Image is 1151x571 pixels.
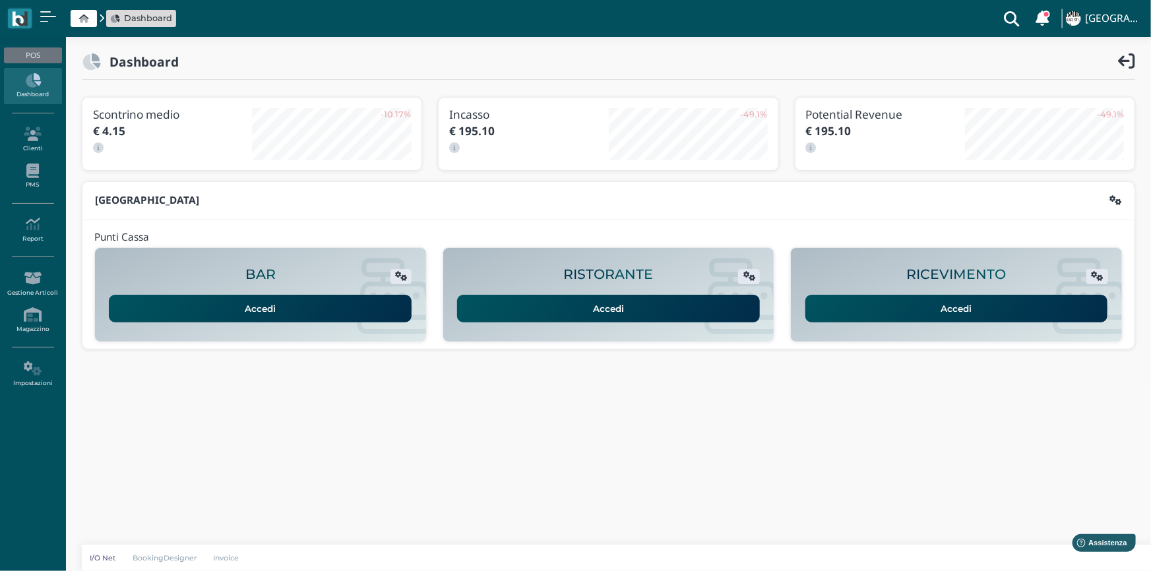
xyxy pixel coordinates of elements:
[94,232,149,243] h4: Punti Cassa
[4,47,61,63] div: POS
[449,108,608,121] h3: Incasso
[93,123,125,138] b: € 4.15
[4,68,61,104] a: Dashboard
[4,158,61,195] a: PMS
[1066,11,1080,26] img: ...
[449,123,495,138] b: € 195.10
[93,108,252,121] h3: Scontrino medio
[4,266,61,302] a: Gestione Articoli
[806,123,852,138] b: € 195.10
[12,11,27,26] img: logo
[806,108,965,121] h3: Potential Revenue
[95,193,199,207] b: [GEOGRAPHIC_DATA]
[101,55,179,69] h2: Dashboard
[4,356,61,392] a: Impostazioni
[563,267,653,282] h2: RISTORANTE
[457,295,760,322] a: Accedi
[4,121,61,158] a: Clienti
[1085,13,1143,24] h4: [GEOGRAPHIC_DATA]
[1057,530,1140,560] iframe: Help widget launcher
[907,267,1007,282] h2: RICEVIMENTO
[109,295,412,322] a: Accedi
[805,295,1108,322] a: Accedi
[4,212,61,248] a: Report
[1064,3,1143,34] a: ... [GEOGRAPHIC_DATA]
[111,12,172,24] a: Dashboard
[245,267,276,282] h2: BAR
[4,302,61,338] a: Magazzino
[39,11,87,20] span: Assistenza
[124,12,172,24] span: Dashboard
